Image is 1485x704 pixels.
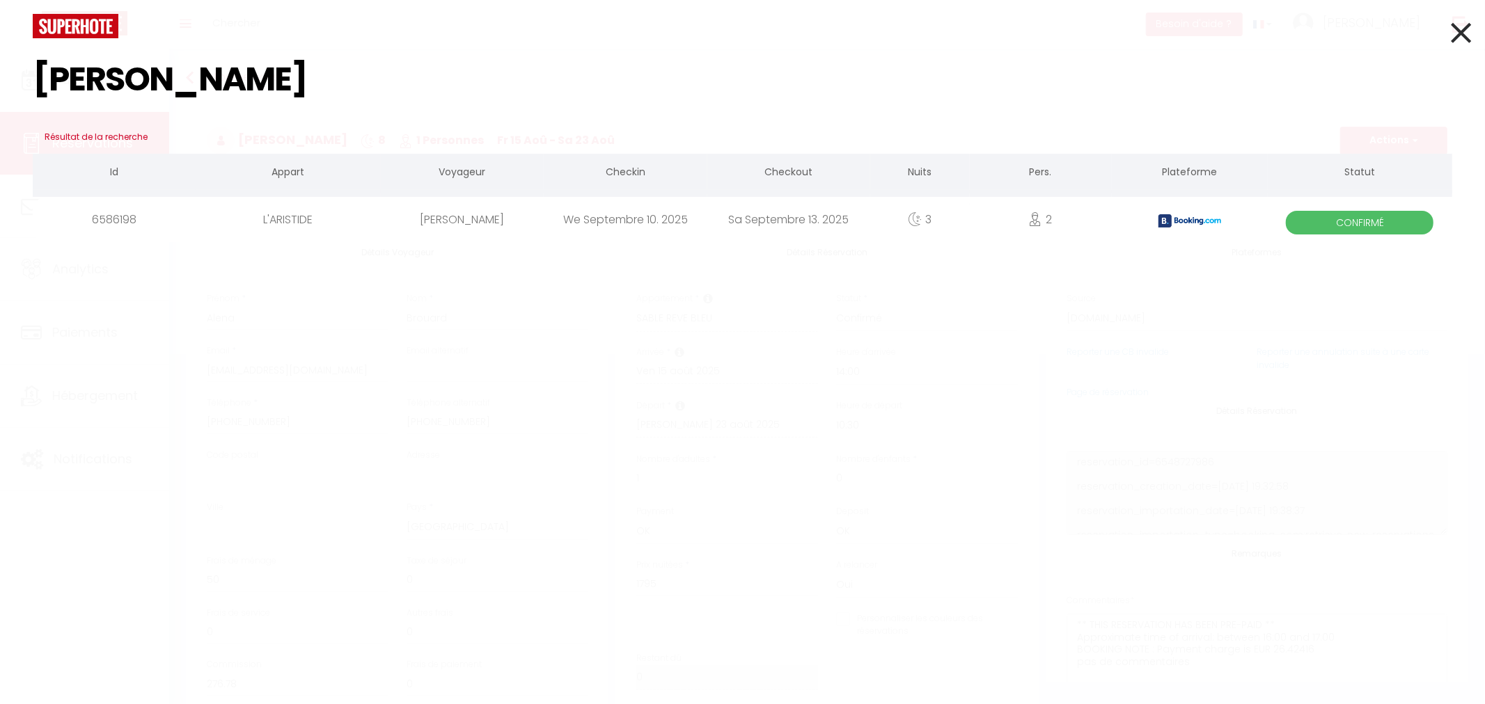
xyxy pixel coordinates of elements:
[11,6,53,47] button: Ouvrir le widget de chat LiveChat
[196,154,380,193] th: Appart
[970,197,1112,242] div: 2
[1112,154,1268,193] th: Plateforme
[707,154,871,193] th: Checkout
[381,154,544,193] th: Voyageur
[33,38,1452,120] input: Tapez pour rechercher...
[1268,154,1452,193] th: Statut
[544,154,707,193] th: Checkin
[870,154,970,193] th: Nuits
[33,154,196,193] th: Id
[1158,214,1221,227] img: booking2.png
[381,197,544,242] div: [PERSON_NAME]
[544,197,707,242] div: We Septembre 10. 2025
[707,197,871,242] div: Sa Septembre 13. 2025
[870,197,970,242] div: 3
[33,120,1452,154] h3: Résultat de la recherche
[33,14,118,38] img: logo
[1286,211,1433,234] span: Confirmé
[970,154,1112,193] th: Pers.
[196,197,380,242] div: L'ARISTIDE
[33,197,196,242] div: 6586198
